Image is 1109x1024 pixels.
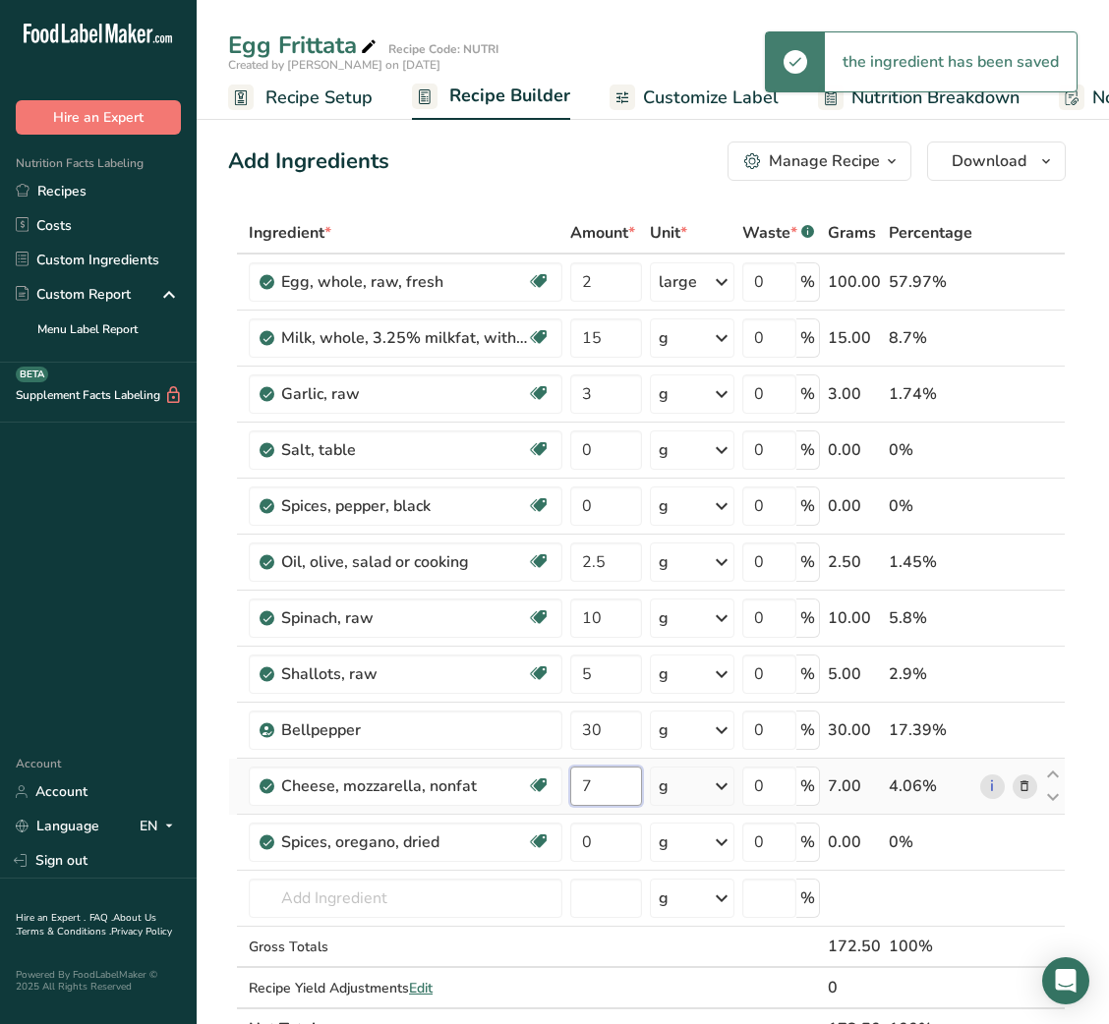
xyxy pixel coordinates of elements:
a: Recipe Setup [228,76,373,120]
div: Oil, olive, salad or cooking [281,550,527,574]
div: BETA [16,367,48,382]
div: 0.00 [828,830,881,854]
div: g [659,494,669,518]
div: g [659,830,669,854]
div: 0.00 [828,494,881,518]
span: Recipe Builder [449,83,570,109]
input: Add Ingredient [249,879,562,918]
div: 172.50 [828,935,881,958]
div: Waste [742,221,814,245]
div: g [659,326,669,350]
div: Open Intercom Messenger [1042,957,1089,1004]
div: g [659,662,669,686]
div: 17.39% [889,718,972,742]
span: Percentage [889,221,972,245]
div: Spices, oregano, dried [281,830,527,854]
a: i [980,774,1005,799]
div: g [659,886,669,910]
a: Language [16,809,99,843]
a: Hire an Expert . [16,911,86,925]
div: Recipe Code: NUTRI [388,40,498,58]
div: Egg Frittata [228,28,380,63]
div: g [659,718,669,742]
span: Ingredient [249,221,331,245]
div: 1.74% [889,382,972,406]
div: Egg, whole, raw, fresh [281,270,527,294]
a: Recipe Builder [412,74,570,121]
div: 5.00 [828,662,881,686]
div: g [659,382,669,406]
a: About Us . [16,911,156,939]
div: Salt, table [281,438,527,462]
div: 5.8% [889,606,972,630]
span: Grams [828,221,876,245]
div: Spices, pepper, black [281,494,527,518]
div: g [659,774,669,798]
div: 8.7% [889,326,972,350]
span: Download [952,149,1026,173]
button: Hire an Expert [16,100,181,135]
a: Nutrition Breakdown [818,76,1020,120]
div: 10.00 [828,606,881,630]
a: Privacy Policy [111,925,172,939]
div: 57.97% [889,270,972,294]
div: Add Ingredients [228,145,389,178]
div: EN [140,815,181,838]
div: Cheese, mozzarella, nonfat [281,774,527,798]
div: 100% [889,935,972,958]
div: 2.50 [828,550,881,574]
div: Powered By FoodLabelMaker © 2025 All Rights Reserved [16,969,181,993]
span: Customize Label [643,85,779,111]
div: the ingredient has been saved [825,32,1077,91]
button: Manage Recipe [728,142,911,181]
div: 2.9% [889,662,972,686]
a: FAQ . [89,911,113,925]
div: 0 [828,976,881,999]
div: 1.45% [889,550,972,574]
div: 7.00 [828,774,881,798]
div: 100.00 [828,270,881,294]
div: Custom Report [16,284,131,305]
div: large [659,270,697,294]
div: 4.06% [889,774,972,798]
div: Manage Recipe [769,149,880,173]
div: Shallots, raw [281,662,527,686]
a: Customize Label [610,76,779,120]
div: Gross Totals [249,937,562,957]
div: g [659,606,669,630]
div: 15.00 [828,326,881,350]
div: 0% [889,830,972,854]
div: Bellpepper [281,718,527,742]
div: g [659,550,669,574]
a: Terms & Conditions . [17,925,111,939]
span: Recipe Setup [265,85,373,111]
span: Created by [PERSON_NAME] on [DATE] [228,57,440,73]
div: Recipe Yield Adjustments [249,978,562,998]
div: Garlic, raw [281,382,527,406]
span: Unit [650,221,687,245]
div: Milk, whole, 3.25% milkfat, without added vitamin A and [MEDICAL_DATA] [281,326,527,350]
div: 0.00 [828,438,881,462]
div: 3.00 [828,382,881,406]
span: Amount [570,221,635,245]
div: 0% [889,494,972,518]
button: Download [927,142,1066,181]
span: Nutrition Breakdown [851,85,1020,111]
div: g [659,438,669,462]
div: 0% [889,438,972,462]
div: Spinach, raw [281,606,527,630]
span: Edit [409,979,433,997]
div: 30.00 [828,718,881,742]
